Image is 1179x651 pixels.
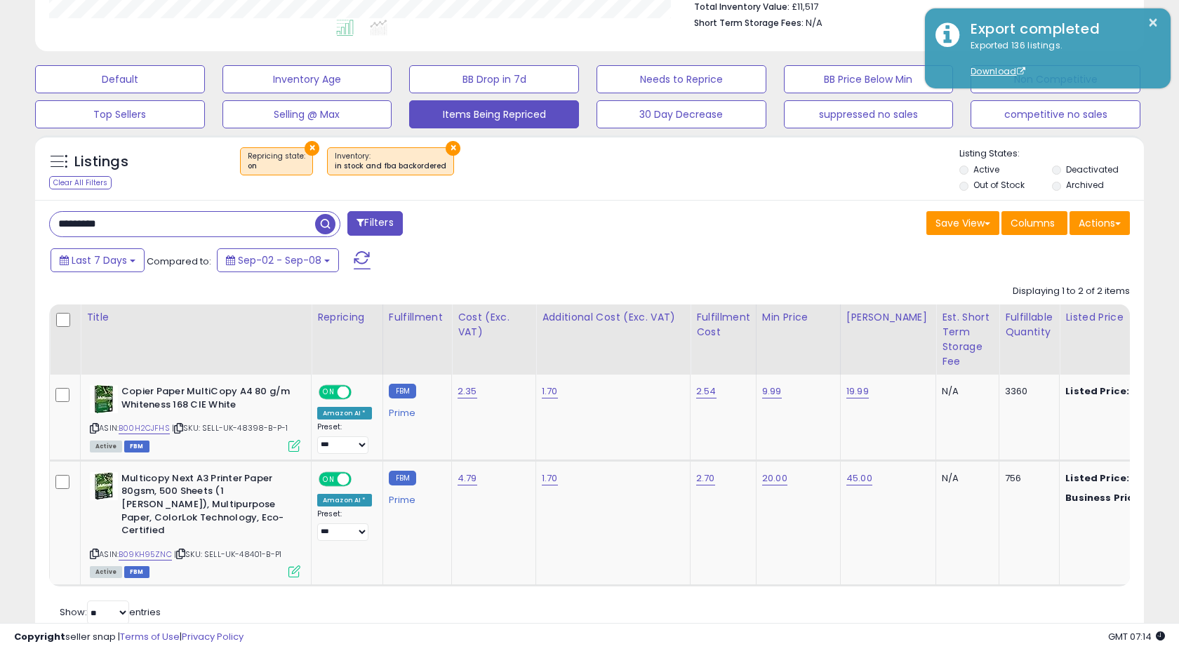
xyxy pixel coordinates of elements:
span: Sep-02 - Sep-08 [238,253,321,267]
span: Columns [1011,216,1055,230]
span: Repricing state : [248,151,305,172]
button: Save View [926,211,999,235]
a: 1.70 [542,471,558,485]
img: 41mD54jOEKL._SL40_.jpg [90,385,118,413]
button: × [1147,14,1159,32]
a: 2.70 [696,471,715,485]
div: N/A [942,385,988,398]
button: Selling @ Max [222,100,392,128]
span: Inventory : [335,151,446,172]
button: Filters [347,211,402,236]
strong: Copyright [14,630,65,643]
div: Exported 136 listings. [960,39,1160,79]
a: 4.79 [458,471,477,485]
div: Amazon AI * [317,407,372,420]
b: Multicopy Next A3 Printer Paper 80gsm, 500 Sheets (1 [PERSON_NAME]), Multipurpose Paper, ColorLok... [121,472,292,541]
button: Top Sellers [35,100,205,128]
span: Last 7 Days [72,253,127,267]
div: 3360 [1005,385,1048,398]
div: Est. Short Term Storage Fee [942,310,993,369]
a: 1.70 [542,384,558,398]
label: Deactivated [1066,163,1119,175]
div: Preset: [317,509,372,541]
button: × [305,141,319,156]
div: N/A [942,472,988,485]
h5: Listings [74,152,128,172]
div: [PERSON_NAME] [846,310,930,325]
a: B09KH95ZNC [119,549,172,561]
b: Listed Price: [1065,384,1129,398]
span: ON [320,387,338,398]
b: Listed Price: [1065,471,1129,485]
span: | SKU: SELL-UK-48401-B-P1 [174,549,281,560]
button: Default [35,65,205,93]
a: B00H2CJFHS [119,422,170,434]
button: Columns [1001,211,1067,235]
button: competitive no sales [971,100,1140,128]
span: | SKU: SELL-UK-48398-B-P-1 [172,422,288,434]
button: × [446,141,460,156]
span: FBM [124,441,149,452]
span: OFF [349,387,372,398]
button: 30 Day Decrease [597,100,766,128]
div: Additional Cost (Exc. VAT) [542,310,684,325]
button: Inventory Age [222,65,392,93]
b: Business Price: [1065,491,1143,504]
div: ASIN: [90,385,300,450]
div: Amazon AI * [317,494,372,506]
b: Total Inventory Value: [694,1,790,13]
small: FBM [389,471,416,485]
span: All listings currently available for purchase on Amazon [90,566,122,578]
div: seller snap | | [14,631,244,644]
small: FBM [389,384,416,398]
div: Clear All Filters [49,176,112,189]
div: Prime [389,489,441,506]
div: Repricing [317,310,377,325]
div: Title [86,310,305,325]
button: Needs to Reprice [597,65,766,93]
div: Preset: [317,422,372,454]
div: Fulfillment Cost [696,310,750,340]
button: Last 7 Days [51,248,145,272]
div: Fulfillment [389,310,446,325]
a: 45.00 [846,471,872,485]
label: Out of Stock [973,179,1025,191]
div: on [248,161,305,171]
b: Copier Paper MultiCopy A4 80 g/m Whiteness 168 CIE White [121,385,292,415]
div: ASIN: [90,472,300,576]
button: Actions [1070,211,1130,235]
span: Show: entries [60,605,161,619]
button: BB Drop in 7d [409,65,579,93]
p: Listing States: [959,147,1143,161]
div: Min Price [762,310,834,325]
div: Export completed [960,19,1160,39]
a: Terms of Use [120,630,180,643]
b: Short Term Storage Fees: [694,17,804,29]
button: suppressed no sales [784,100,954,128]
div: Displaying 1 to 2 of 2 items [1013,285,1130,298]
div: Fulfillable Quantity [1005,310,1053,340]
div: in stock and fba backordered [335,161,446,171]
a: 2.35 [458,384,477,398]
span: OFF [349,473,372,485]
label: Active [973,163,999,175]
span: All listings currently available for purchase on Amazon [90,441,122,452]
button: Items Being Repriced [409,100,579,128]
div: Prime [389,402,441,419]
span: ON [320,473,338,485]
div: Cost (Exc. VAT) [458,310,530,340]
span: N/A [806,16,822,29]
a: Download [971,65,1025,77]
span: 2025-09-17 07:14 GMT [1108,630,1165,643]
a: 19.99 [846,384,869,398]
button: Sep-02 - Sep-08 [217,248,339,272]
span: Compared to: [147,255,211,268]
span: FBM [124,566,149,578]
div: 756 [1005,472,1048,485]
a: 2.54 [696,384,717,398]
img: 51tBmA3EiPL._SL40_.jpg [90,472,118,500]
label: Archived [1066,179,1104,191]
a: 9.99 [762,384,782,398]
button: BB Price Below Min [784,65,954,93]
a: Privacy Policy [182,630,244,643]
